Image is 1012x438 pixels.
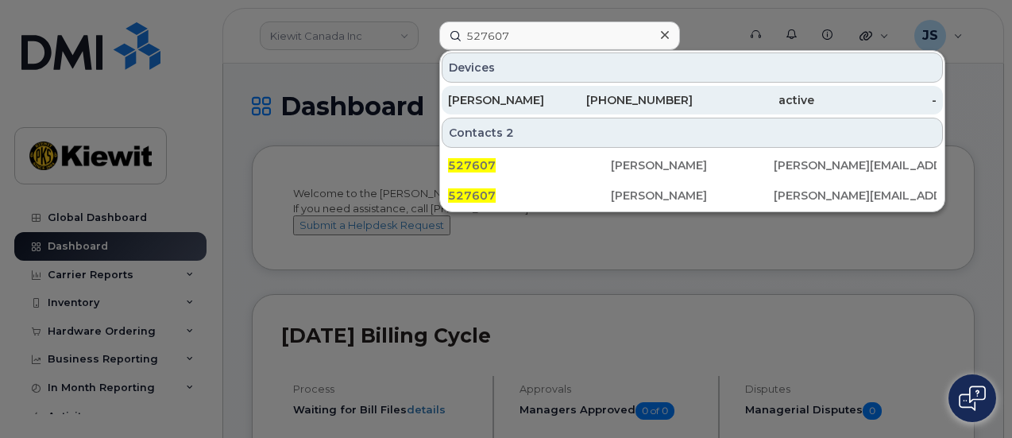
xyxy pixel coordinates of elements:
[448,158,496,172] span: 527607
[448,188,496,203] span: 527607
[442,52,943,83] div: Devices
[442,181,943,210] a: 527607[PERSON_NAME][PERSON_NAME][EMAIL_ADDRESS][PERSON_NAME][PERSON_NAME][DOMAIN_NAME]
[448,92,570,108] div: [PERSON_NAME]
[814,92,937,108] div: -
[611,188,774,203] div: [PERSON_NAME]
[693,92,815,108] div: active
[774,157,937,173] div: [PERSON_NAME][EMAIL_ADDRESS][PERSON_NAME][PERSON_NAME][DOMAIN_NAME]
[506,125,514,141] span: 2
[611,157,774,173] div: [PERSON_NAME]
[570,92,693,108] div: [PHONE_NUMBER]
[959,386,986,411] img: Open chat
[442,118,943,148] div: Contacts
[442,151,943,180] a: 527607[PERSON_NAME][PERSON_NAME][EMAIL_ADDRESS][PERSON_NAME][PERSON_NAME][DOMAIN_NAME]
[442,86,943,114] a: [PERSON_NAME][PHONE_NUMBER]active-
[774,188,937,203] div: [PERSON_NAME][EMAIL_ADDRESS][PERSON_NAME][PERSON_NAME][DOMAIN_NAME]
